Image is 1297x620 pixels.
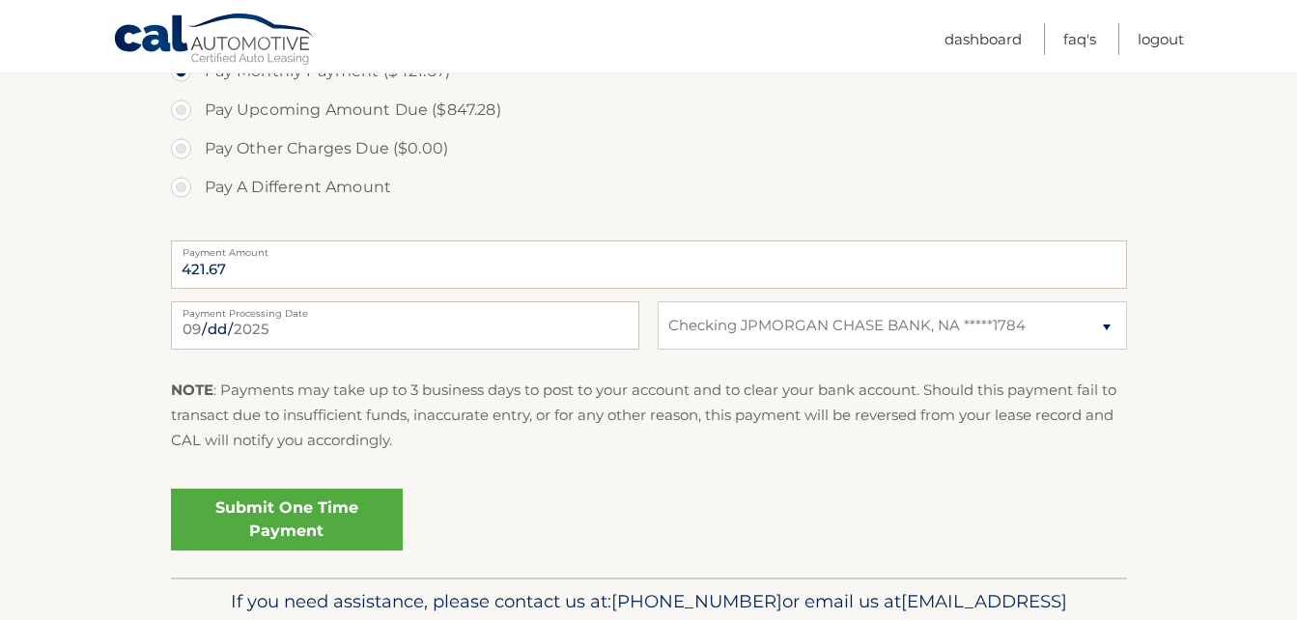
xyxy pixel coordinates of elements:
[171,129,1127,168] label: Pay Other Charges Due ($0.00)
[945,23,1022,55] a: Dashboard
[171,378,1127,454] p: : Payments may take up to 3 business days to post to your account and to clear your bank account....
[1138,23,1184,55] a: Logout
[171,91,1127,129] label: Pay Upcoming Amount Due ($847.28)
[113,13,316,69] a: Cal Automotive
[171,301,639,350] input: Payment Date
[171,489,403,550] a: Submit One Time Payment
[1063,23,1096,55] a: FAQ's
[611,590,782,612] span: [PHONE_NUMBER]
[171,168,1127,207] label: Pay A Different Amount
[171,240,1127,289] input: Payment Amount
[171,301,639,317] label: Payment Processing Date
[171,380,213,399] strong: NOTE
[171,240,1127,256] label: Payment Amount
